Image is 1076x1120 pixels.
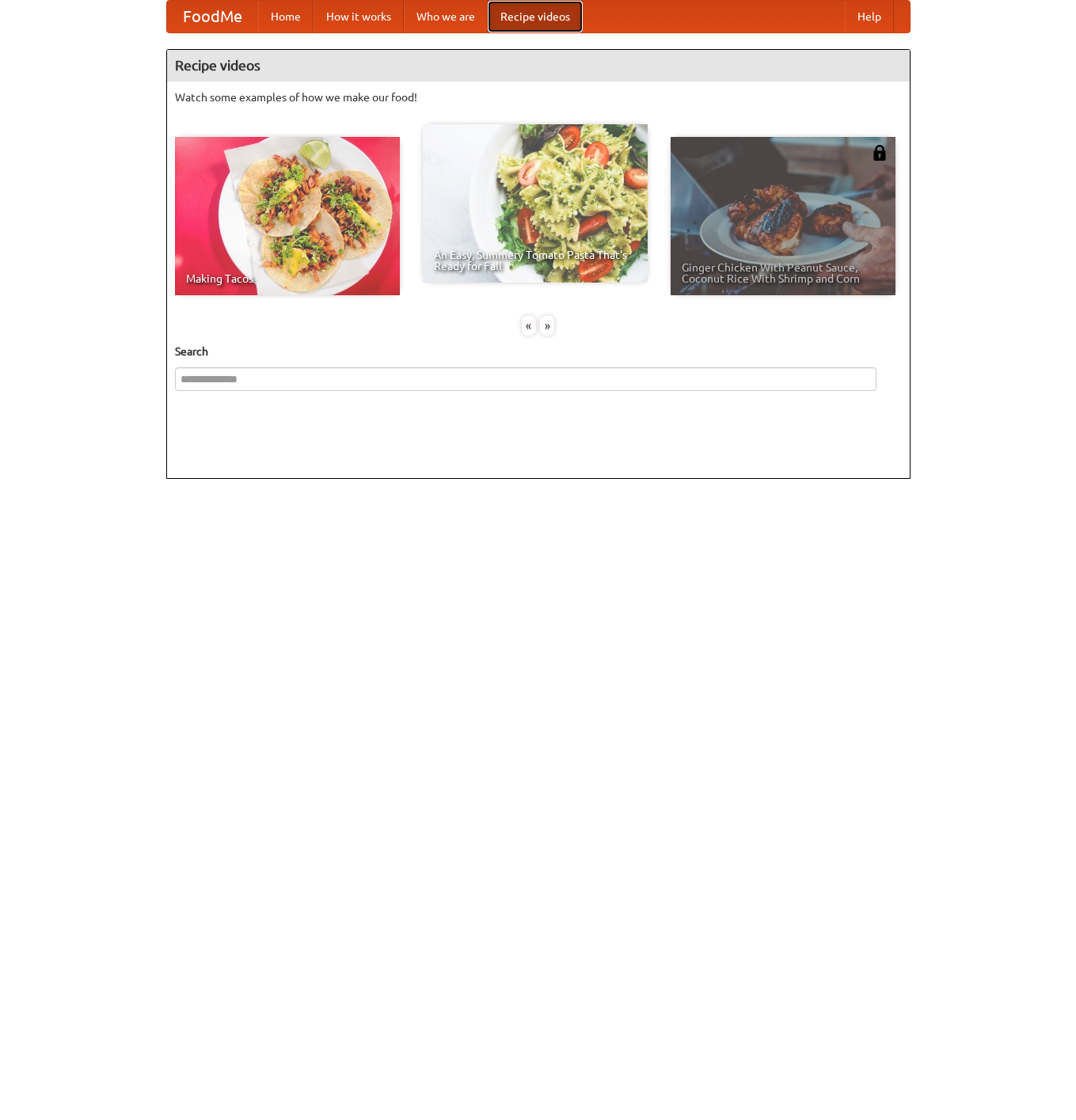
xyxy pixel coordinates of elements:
a: How it works [314,1,404,32]
a: Who we are [404,1,488,32]
p: Watch some examples of how we make our food! [175,89,902,105]
h5: Search [175,344,902,359]
a: Recipe videos [488,1,583,32]
div: « [522,316,536,336]
img: 483408.png [872,145,888,161]
div: » [540,316,554,336]
span: An Easy, Summery Tomato Pasta That's Ready for Fall [434,249,637,271]
a: An Easy, Summery Tomato Pasta That's Ready for Fall [423,124,648,283]
a: Making Tacos [175,137,400,295]
a: Help [845,1,894,32]
span: Making Tacos [186,273,389,284]
a: Home [258,1,314,32]
h4: Recipe videos [167,50,910,82]
a: FoodMe [167,1,258,32]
